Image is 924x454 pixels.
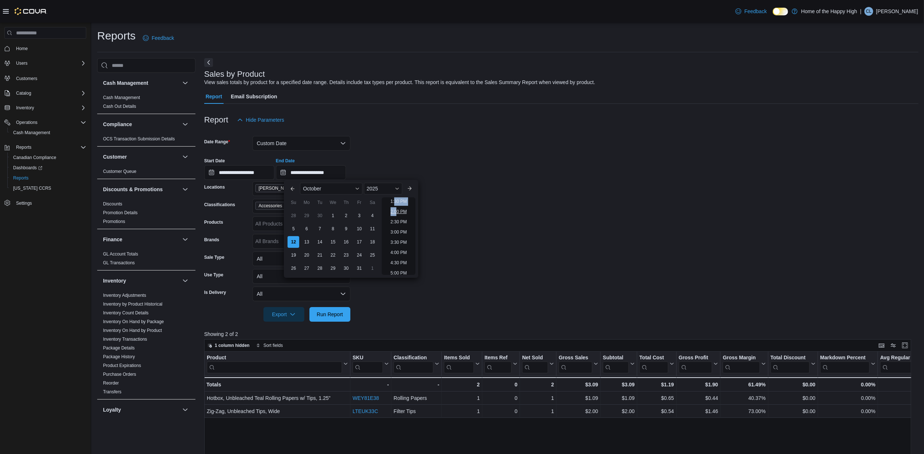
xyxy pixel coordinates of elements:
div: $1.90 [678,380,718,389]
div: $1.09 [559,394,598,402]
img: Cova [15,8,47,15]
div: 0 [484,380,517,389]
div: Su [288,197,299,208]
button: Users [1,58,89,68]
div: $1.09 [603,394,635,402]
a: Product Expirations [103,363,141,368]
button: Canadian Compliance [7,152,89,163]
div: day-3 [353,210,365,222]
span: Reports [10,174,86,182]
button: Product [207,355,348,373]
div: Items Ref [484,355,512,362]
div: $0.65 [639,394,674,402]
span: Catalog [13,89,86,98]
div: Subtotal [603,355,629,373]
button: Markdown Percent [820,355,875,373]
button: Operations [1,117,89,128]
div: day-30 [340,262,352,274]
div: 61.49% [723,380,765,389]
button: Enter fullscreen [901,341,909,350]
button: Loyalty [103,406,179,413]
div: day-8 [327,223,339,235]
span: [PERSON_NAME][GEOGRAPHIC_DATA] - Fire & Flower [259,185,316,192]
h3: Cash Management [103,79,148,87]
button: Total Cost [639,355,674,373]
button: Gross Sales [559,355,598,373]
span: Inventory by Product Historical [103,301,163,307]
div: Product [207,355,342,362]
div: day-24 [353,249,365,261]
li: 1:30 PM [388,197,410,206]
span: Dashboards [13,165,42,171]
a: Package History [103,354,135,359]
button: Customer [181,152,190,161]
a: Discounts [103,201,122,207]
span: Reorder [103,380,119,386]
div: Fr [353,197,365,208]
button: Compliance [103,121,179,128]
button: Finance [103,236,179,243]
div: Finance [97,250,195,270]
div: $0.00 [770,380,815,389]
div: Cash Management [97,93,195,114]
div: View sales totals by product for a specified date range. Details include tax types per product. T... [204,79,595,86]
div: day-14 [314,236,326,248]
a: Reports [10,174,31,182]
div: day-30 [314,210,326,222]
div: - [353,380,389,389]
div: Total Discount [770,355,809,362]
div: Items Sold [444,355,474,373]
span: Kingston - Brock Street - Fire & Flower [255,184,325,192]
button: Catalog [13,89,34,98]
nav: Complex example [4,40,86,227]
p: Showing 2 of 2 [204,330,919,338]
div: Hotbox, Unbleached Teal Rolling Papers w/ Tips, 1.25" [207,394,348,402]
span: Catalog [16,90,31,96]
h1: Reports [97,29,136,43]
div: Tu [314,197,326,208]
button: Reports [7,173,89,183]
div: day-31 [353,262,365,274]
button: Net Sold [522,355,554,373]
a: Inventory Transactions [103,337,147,342]
div: day-29 [301,210,312,222]
div: Gross Sales [559,355,592,362]
button: Items Sold [444,355,480,373]
button: Total Discount [770,355,815,373]
div: Inventory [97,291,195,399]
button: Customer [103,153,179,160]
a: Purchase Orders [103,372,136,377]
button: Display options [889,341,898,350]
button: Items Ref [484,355,517,373]
button: Export [263,307,304,322]
button: Sort fields [253,341,286,350]
h3: Finance [103,236,122,243]
span: Home [16,46,28,52]
div: Subtotal [603,355,629,362]
span: October [303,186,321,192]
div: Totals [206,380,348,389]
span: Run Report [317,311,343,318]
label: Use Type [204,272,223,278]
a: Cash Management [103,95,140,100]
div: Total Cost [639,355,668,362]
label: Date Range [204,139,230,145]
button: Next month [404,183,415,194]
div: $1.19 [639,380,674,389]
li: 3:30 PM [388,238,410,247]
button: Remove Accessories from selection in this group [284,204,288,208]
div: We [327,197,339,208]
button: Customers [1,73,89,83]
div: day-25 [366,249,378,261]
span: GL Account Totals [103,251,138,257]
span: GL Transactions [103,260,135,266]
a: Promotion Details [103,210,138,215]
div: Th [340,197,352,208]
button: Run Report [309,307,350,322]
button: Cash Management [7,128,89,138]
div: day-23 [340,249,352,261]
h3: Discounts & Promotions [103,186,163,193]
span: Cash Management [13,130,50,136]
